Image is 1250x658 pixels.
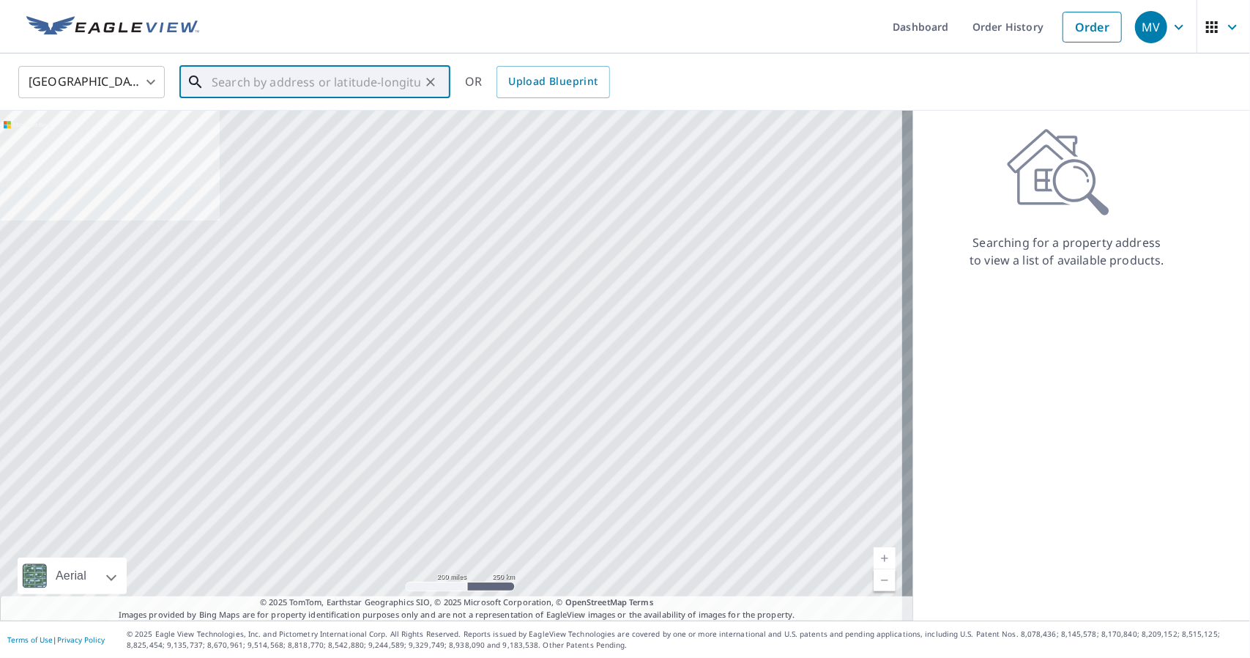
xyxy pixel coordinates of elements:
[496,66,609,98] a: Upload Blueprint
[565,596,627,607] a: OpenStreetMap
[127,629,1243,651] p: © 2025 Eagle View Technologies, Inc. and Pictometry International Corp. All Rights Reserved. Repo...
[212,62,420,103] input: Search by address or latitude-longitude
[1135,11,1167,43] div: MV
[260,596,653,609] span: © 2025 TomTom, Earthstar Geographics SIO, © 2025 Microsoft Corporation, ©
[874,569,896,591] a: Current Level 5, Zoom Out
[629,596,653,607] a: Terms
[7,635,105,644] p: |
[874,547,896,569] a: Current Level 5, Zoom In
[51,558,91,594] div: Aerial
[18,62,165,103] div: [GEOGRAPHIC_DATA]
[7,635,53,645] a: Terms of Use
[26,16,199,38] img: EV Logo
[420,72,441,92] button: Clear
[465,66,610,98] div: OR
[508,73,598,91] span: Upload Blueprint
[18,558,127,594] div: Aerial
[1063,12,1122,42] a: Order
[969,234,1165,269] p: Searching for a property address to view a list of available products.
[57,635,105,645] a: Privacy Policy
